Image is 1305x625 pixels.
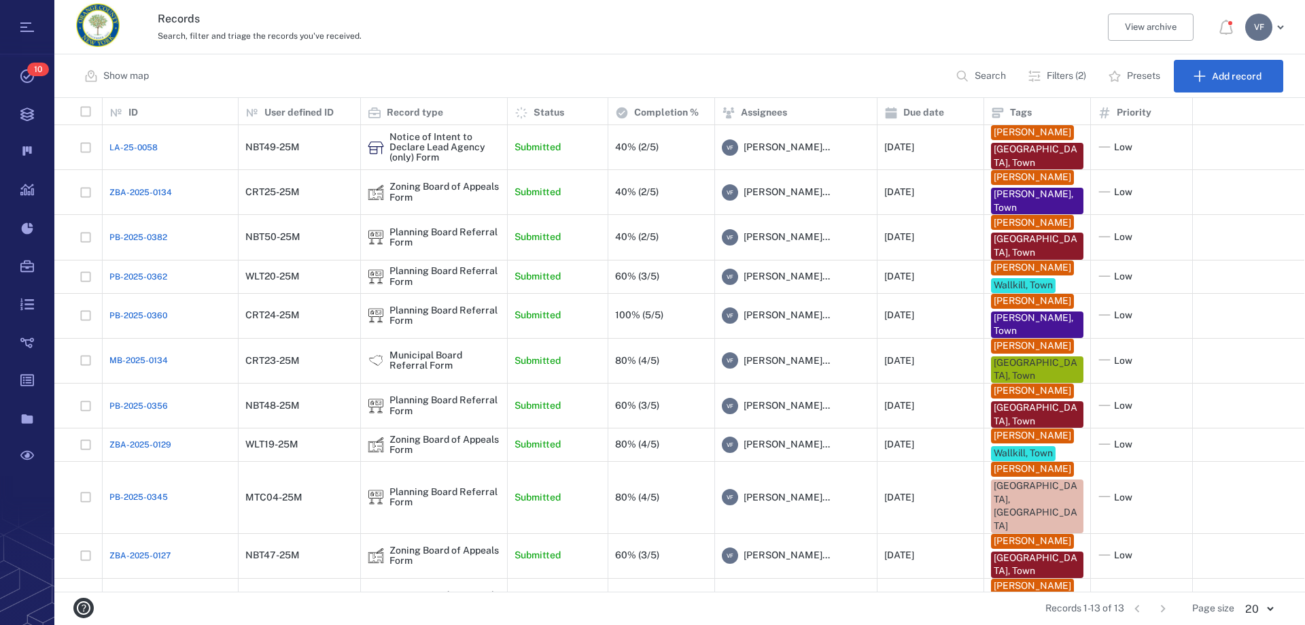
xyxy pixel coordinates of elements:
span: Low [1114,438,1132,452]
div: Wallkill, Town [994,447,1053,460]
img: icon Planning Board Referral Form [368,307,384,324]
div: WLT20-25M [245,271,300,282]
span: PB-2025-0360 [109,309,167,322]
span: Low [1114,231,1132,244]
button: View archive [1108,14,1194,41]
div: NBT47-25M [245,550,300,560]
div: [GEOGRAPHIC_DATA], Town [994,552,1081,578]
div: V F [722,139,738,156]
p: Submitted [515,549,561,562]
span: Page size [1192,602,1234,615]
div: [GEOGRAPHIC_DATA], [GEOGRAPHIC_DATA] [994,479,1081,533]
span: Low [1114,270,1132,284]
span: PB-2025-0356 [109,400,168,412]
div: [PERSON_NAME], Town [994,311,1081,338]
span: Low [1114,186,1132,199]
div: NBT50-25M [245,232,300,242]
span: PB-2025-0362 [109,271,167,283]
span: MB-2025-0134 [109,354,168,367]
div: Zoning Board of Appeals Form [389,435,500,456]
div: 40% (2/5) [615,142,659,152]
div: [PERSON_NAME] [994,429,1071,443]
div: Planning Board Referral Form [368,489,384,505]
div: 100% (5/5) [615,310,663,320]
div: 80% (4/5) [615,356,659,366]
p: Submitted [515,270,561,284]
span: [PERSON_NAME]... [744,270,830,284]
span: [PERSON_NAME]... [744,186,830,199]
div: [DATE] [884,271,914,282]
div: Wallkill, Town [994,279,1053,292]
img: icon Municipal Board Referral Form [368,352,384,369]
div: [GEOGRAPHIC_DATA], Town [994,143,1081,169]
div: [PERSON_NAME] [994,294,1071,308]
p: ID [128,106,138,120]
a: ZBA-2025-0127 [109,550,171,562]
div: Planning Board Referral Form [368,398,384,414]
span: Search, filter and triage the records you've received. [158,31,362,41]
div: Zoning Board of Appeals Form [368,547,384,564]
span: PB-2025-0382 [109,231,167,243]
div: [PERSON_NAME] [994,535,1071,548]
div: [DATE] [884,187,914,197]
div: [PERSON_NAME] [994,171,1071,184]
span: Help [31,10,58,22]
div: Zoning Board of Appeals Form [389,182,500,203]
div: 80% (4/5) [615,492,659,503]
img: icon Planning Board Referral Form [368,229,384,246]
p: Priority [1117,106,1151,120]
span: Low [1114,141,1132,154]
img: icon Zoning Board of Appeals Form [368,547,384,564]
div: Planning Board Referral Form [389,395,500,416]
div: [PERSON_NAME], Town [994,188,1081,214]
span: [PERSON_NAME]... [744,399,830,413]
div: [DATE] [884,550,914,560]
h3: Records [158,11,899,27]
div: Notice of Intent to Declare Lead Agency (only) Form [389,132,500,163]
span: Low [1114,309,1132,322]
div: V F [722,184,738,201]
div: 40% (2/5) [615,232,659,242]
img: icon Planning Board Referral Form [368,489,384,505]
div: Municipal Board Referral Form [368,352,384,369]
p: Submitted [515,309,561,322]
button: Presets [1100,60,1171,92]
span: [PERSON_NAME]... [744,438,830,452]
div: V F [722,307,738,324]
div: V F [722,437,738,453]
img: icon Zoning Board of Appeals Form [368,184,384,201]
div: [GEOGRAPHIC_DATA], Town [994,401,1081,428]
img: icon Planning Board Referral Form [368,398,384,414]
span: [PERSON_NAME]... [744,354,830,368]
div: [DATE] [884,356,914,366]
div: [PERSON_NAME] [994,126,1071,139]
div: [PERSON_NAME] [994,216,1071,230]
div: NBT48-25M [245,401,300,411]
a: PB-2025-0345 [109,491,168,503]
button: help [68,592,99,624]
a: ZBA-2025-0134 [109,186,172,199]
button: Search [947,60,1017,92]
p: Tags [1010,106,1032,120]
button: Add record [1174,60,1283,92]
div: [PERSON_NAME] [994,339,1071,353]
p: Presets [1127,69,1160,83]
div: V F [722,352,738,369]
span: LA-25-0058 [109,141,158,154]
p: Completion % [634,106,699,120]
p: User defined ID [264,106,334,120]
p: Show map [103,69,149,83]
div: V F [722,269,738,285]
div: V F [722,229,738,246]
div: 80% (4/5) [615,439,659,450]
div: 60% (3/5) [615,550,659,560]
span: [PERSON_NAME]... [744,141,830,154]
span: [PERSON_NAME]... [744,309,830,322]
p: Search [975,69,1006,83]
a: ZBA-2025-0129 [109,439,171,451]
div: 40% (2/5) [615,187,659,197]
div: V F [722,547,738,564]
img: icon Planning Board Referral Form [368,269,384,285]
